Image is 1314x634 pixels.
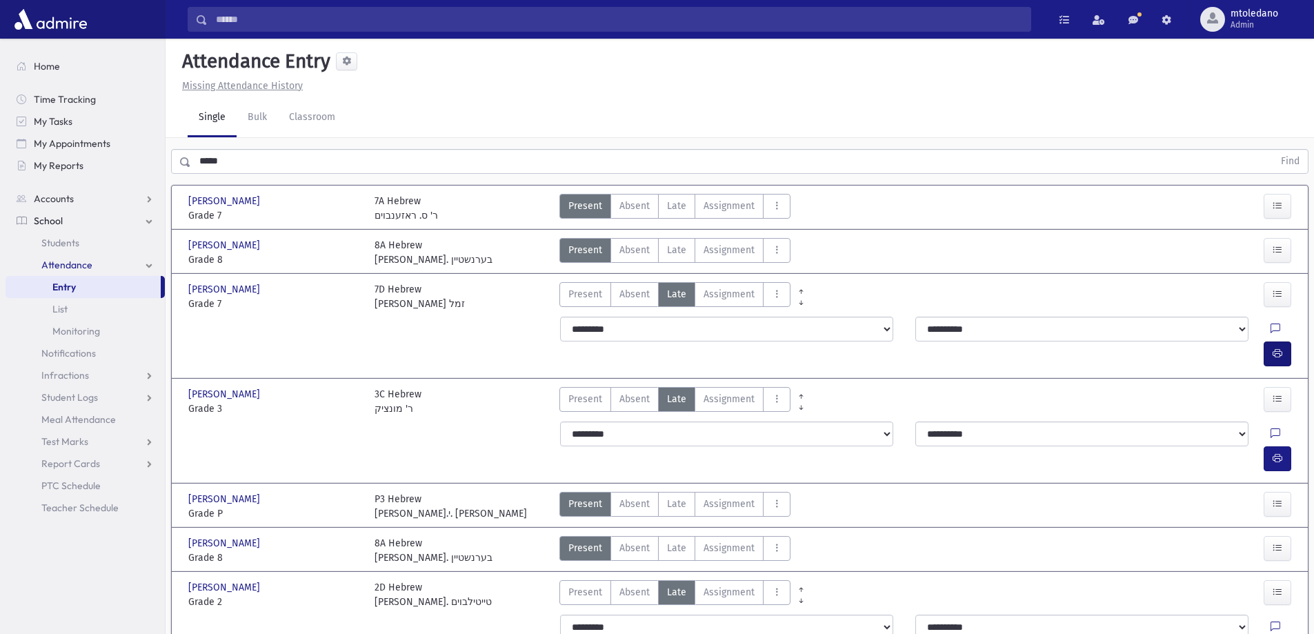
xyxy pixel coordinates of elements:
[619,199,650,213] span: Absent
[41,259,92,271] span: Attendance
[568,497,602,511] span: Present
[619,541,650,555] span: Absent
[41,435,88,448] span: Test Marks
[667,287,686,301] span: Late
[34,60,60,72] span: Home
[568,392,602,406] span: Present
[1231,19,1278,30] span: Admin
[188,387,263,402] span: [PERSON_NAME]
[188,506,361,521] span: Grade P
[6,342,165,364] a: Notifications
[41,413,116,426] span: Meal Attendance
[188,492,263,506] span: [PERSON_NAME]
[6,254,165,276] a: Attendance
[188,551,361,565] span: Grade 8
[188,536,263,551] span: [PERSON_NAME]
[375,238,492,267] div: 8A Hebrew [PERSON_NAME]. בערנשטיין
[568,541,602,555] span: Present
[559,387,790,416] div: AttTypes
[6,475,165,497] a: PTC Schedule
[188,99,237,137] a: Single
[188,238,263,252] span: [PERSON_NAME]
[6,155,165,177] a: My Reports
[6,188,165,210] a: Accounts
[6,276,161,298] a: Entry
[41,479,101,492] span: PTC Schedule
[375,387,421,416] div: 3C Hebrew ר' מונציק
[704,199,755,213] span: Assignment
[375,536,492,565] div: 8A Hebrew [PERSON_NAME]. בערנשטיין
[188,194,263,208] span: [PERSON_NAME]
[34,115,72,128] span: My Tasks
[188,580,263,595] span: [PERSON_NAME]
[41,391,98,404] span: Student Logs
[559,536,790,565] div: AttTypes
[704,243,755,257] span: Assignment
[34,215,63,227] span: School
[34,137,110,150] span: My Appointments
[41,237,79,249] span: Students
[52,281,76,293] span: Entry
[667,243,686,257] span: Late
[177,80,303,92] a: Missing Attendance History
[182,80,303,92] u: Missing Attendance History
[52,303,68,315] span: List
[568,287,602,301] span: Present
[375,492,527,521] div: P3 Hebrew [PERSON_NAME].י. [PERSON_NAME]
[41,502,119,514] span: Teacher Schedule
[41,347,96,359] span: Notifications
[6,88,165,110] a: Time Tracking
[704,287,755,301] span: Assignment
[704,541,755,555] span: Assignment
[188,595,361,609] span: Grade 2
[559,282,790,311] div: AttTypes
[6,364,165,386] a: Infractions
[188,282,263,297] span: [PERSON_NAME]
[559,194,790,223] div: AttTypes
[177,50,330,73] h5: Attendance Entry
[568,243,602,257] span: Present
[568,199,602,213] span: Present
[41,457,100,470] span: Report Cards
[559,238,790,267] div: AttTypes
[375,282,465,311] div: 7D Hebrew [PERSON_NAME] זמל
[6,497,165,519] a: Teacher Schedule
[568,585,602,600] span: Present
[208,7,1031,32] input: Search
[559,580,790,609] div: AttTypes
[6,453,165,475] a: Report Cards
[52,325,100,337] span: Monitoring
[667,199,686,213] span: Late
[278,99,346,137] a: Classroom
[667,497,686,511] span: Late
[559,492,790,521] div: AttTypes
[6,408,165,430] a: Meal Attendance
[1231,8,1278,19] span: mtoledano
[619,585,650,600] span: Absent
[41,369,89,382] span: Infractions
[619,497,650,511] span: Absent
[619,392,650,406] span: Absent
[6,232,165,254] a: Students
[188,297,361,311] span: Grade 7
[704,585,755,600] span: Assignment
[704,392,755,406] span: Assignment
[375,580,492,609] div: 2D Hebrew [PERSON_NAME]. טייטילבוים
[237,99,278,137] a: Bulk
[188,252,361,267] span: Grade 8
[6,110,165,132] a: My Tasks
[6,210,165,232] a: School
[6,386,165,408] a: Student Logs
[188,208,361,223] span: Grade 7
[6,430,165,453] a: Test Marks
[6,132,165,155] a: My Appointments
[34,192,74,205] span: Accounts
[704,497,755,511] span: Assignment
[6,298,165,320] a: List
[6,320,165,342] a: Monitoring
[34,93,96,106] span: Time Tracking
[6,55,165,77] a: Home
[619,243,650,257] span: Absent
[1273,150,1308,173] button: Find
[375,194,438,223] div: 7A Hebrew ר' ס. ראזענבוים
